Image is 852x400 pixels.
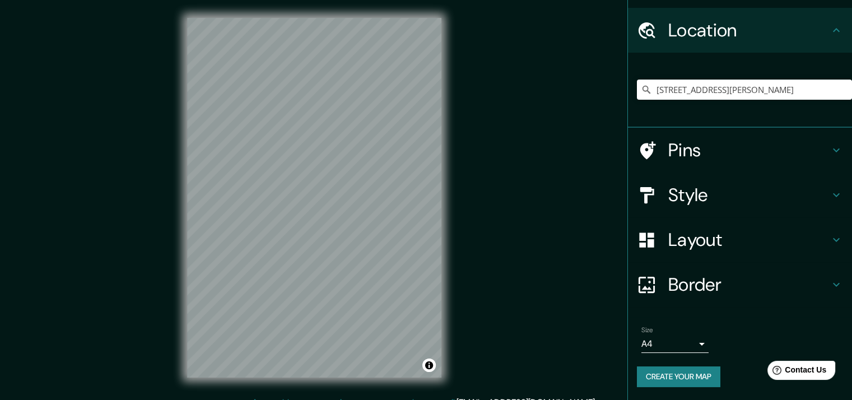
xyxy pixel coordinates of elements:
h4: Style [668,184,830,206]
div: Layout [628,217,852,262]
div: Location [628,8,852,53]
div: A4 [641,335,709,353]
label: Size [641,325,653,335]
h4: Border [668,273,830,296]
iframe: Help widget launcher [752,356,840,388]
div: Style [628,173,852,217]
button: Create your map [637,366,720,387]
canvas: Map [187,18,441,378]
div: Border [628,262,852,307]
input: Pick your city or area [637,80,852,100]
h4: Pins [668,139,830,161]
h4: Layout [668,229,830,251]
button: Toggle attribution [422,359,436,372]
h4: Location [668,19,830,41]
div: Pins [628,128,852,173]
